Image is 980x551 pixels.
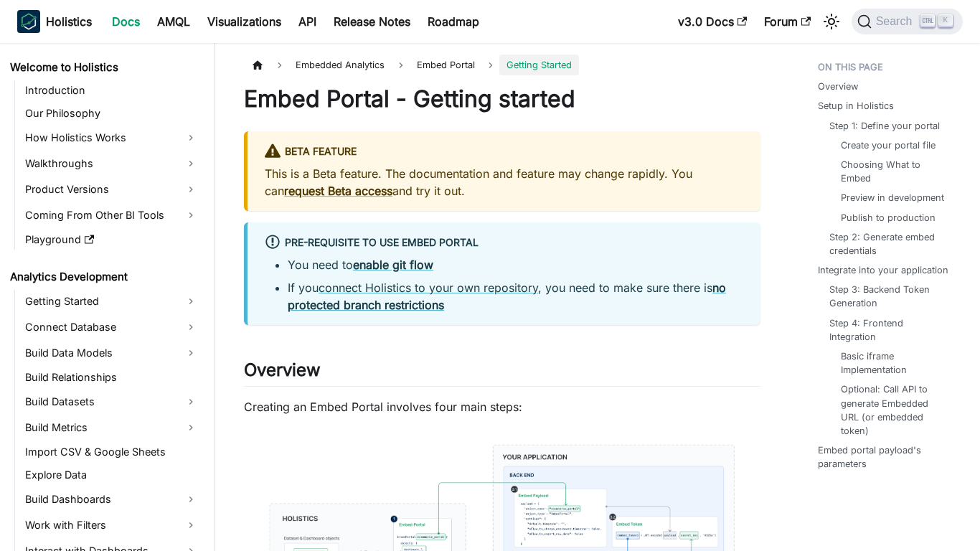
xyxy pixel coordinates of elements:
[841,158,946,185] a: Choosing What to Embed
[841,211,936,225] a: Publish to production
[199,10,290,33] a: Visualizations
[244,359,760,387] h2: Overview
[938,14,953,27] kbd: K
[290,10,325,33] a: API
[841,138,936,152] a: Create your portal file
[21,367,202,387] a: Build Relationships
[265,143,743,161] div: BETA FEATURE
[21,342,202,364] a: Build Data Models
[829,283,952,310] a: Step 3: Backend Token Generation
[288,279,743,314] li: If you , you need to make sure there is
[841,349,946,377] a: Basic iframe Implementation
[419,10,488,33] a: Roadmap
[21,390,202,413] a: Build Datasets
[818,99,894,113] a: Setup in Holistics
[21,126,202,149] a: How Holistics Works
[325,10,419,33] a: Release Notes
[669,10,755,33] a: v3.0 Docs
[288,281,726,312] a: no protected branch restrictions
[21,103,202,123] a: Our Philosophy
[244,85,760,113] h1: Embed Portal - Getting started
[288,256,743,273] li: You need to
[319,281,538,295] a: connect Holistics to your own repository
[103,10,149,33] a: Docs
[829,316,952,344] a: Step 4: Frontend Integration
[841,191,944,204] a: Preview in development
[17,10,92,33] a: HolisticsHolistics
[21,442,202,462] a: Import CSV & Google Sheets
[829,119,940,133] a: Step 1: Define your portal
[21,290,202,313] a: Getting Started
[21,488,202,511] a: Build Dashboards
[6,267,202,287] a: Analytics Development
[872,15,921,28] span: Search
[288,55,392,75] span: Embedded Analytics
[21,204,202,227] a: Coming From Other BI Tools
[265,165,743,199] p: This is a Beta feature. The documentation and feature may change rapidly. You can and try it out.
[852,9,963,34] button: Search (Ctrl+K)
[21,465,202,485] a: Explore Data
[818,263,948,277] a: Integrate into your application
[244,398,760,415] p: Creating an Embed Portal involves four main steps:
[244,55,760,75] nav: Breadcrumbs
[755,10,819,33] a: Forum
[829,230,952,258] a: Step 2: Generate embed credentials
[149,10,199,33] a: AMQL
[21,514,202,537] a: Work with Filters
[21,416,202,439] a: Build Metrics
[244,55,271,75] a: Home page
[284,184,392,198] a: request Beta access
[353,258,433,272] a: enable git flow
[21,316,202,339] a: Connect Database
[265,234,743,253] div: Pre-requisite to use Embed Portal
[21,178,202,201] a: Product Versions
[499,55,579,75] span: Getting Started
[410,55,482,75] a: Embed Portal
[46,13,92,30] b: Holistics
[6,57,202,77] a: Welcome to Holistics
[417,60,475,70] span: Embed Portal
[17,10,40,33] img: Holistics
[818,80,858,93] a: Overview
[21,152,202,175] a: Walkthroughs
[818,443,958,471] a: Embed portal payload's parameters
[820,10,843,33] button: Switch between dark and light mode (currently light mode)
[841,382,946,438] a: Optional: Call API to generate Embedded URL (or embedded token)
[21,80,202,100] a: Introduction
[21,230,202,250] a: Playground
